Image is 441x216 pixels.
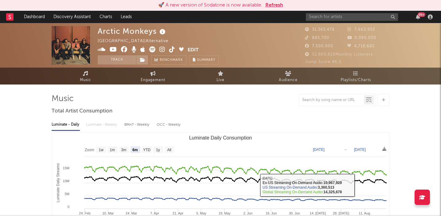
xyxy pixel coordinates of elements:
[121,148,127,152] text: 3m
[158,2,262,9] div: 🚀 A new version of Sodatone is now available.
[313,147,325,152] text: [DATE]
[52,120,80,130] div: Luminate - Daily
[173,211,183,215] text: 21. Apr
[254,68,322,84] a: Audience
[110,148,115,152] text: 1m
[157,120,181,130] div: OCC - Weekly
[243,211,252,215] text: 2. Jun
[341,77,371,84] span: Playlists/Charts
[306,13,398,21] input: Search for artists
[305,53,373,57] span: 52,660,818 Monthly Listeners
[49,11,95,23] a: Discovery Assistant
[219,211,231,215] text: 19. May
[99,148,104,152] text: 1w
[167,148,171,152] text: All
[196,211,207,215] text: 5. May
[333,211,349,215] text: 28. [DATE]
[347,36,376,40] span: 9,090,000
[156,148,160,152] text: 1y
[143,148,150,152] text: YTD
[305,28,335,32] span: 31,383,478
[265,2,283,9] button: Refresh
[279,77,298,84] span: Audience
[305,44,333,48] span: 7,500,000
[126,211,137,215] text: 24. Mar
[347,44,375,48] span: 4,718,682
[95,11,116,23] a: Charts
[359,211,370,215] text: 11. Aug
[119,68,187,84] a: Engagement
[63,179,69,183] text: 10M
[189,55,219,65] button: Summary
[79,211,90,215] text: 24. Feb
[347,28,375,32] span: 7,663,952
[344,147,347,152] text: →
[63,166,69,170] text: 15M
[102,211,114,215] text: 10. Mar
[217,77,224,84] span: Live
[68,205,69,209] text: 0
[305,60,341,64] span: Jump Score: 46.5
[124,120,150,130] div: BMAT - Weekly
[98,26,167,36] div: Arctic Monkeys
[354,147,366,152] text: [DATE]
[188,46,199,54] button: Edit
[132,148,138,152] text: 6m
[197,58,215,62] span: Summary
[299,98,364,103] input: Search by song name or URL
[266,211,277,215] text: 16. Jun
[52,68,119,84] a: Music
[85,148,94,152] text: Zoom
[150,211,159,215] text: 7. Apr
[116,11,136,23] a: Leads
[65,192,69,196] text: 5M
[187,68,254,84] a: Live
[20,11,49,23] a: Dashboard
[418,12,425,17] div: 99 +
[98,37,175,45] div: [GEOGRAPHIC_DATA] | Alternative
[310,211,326,215] text: 14. [DATE]
[141,77,165,84] span: Engagement
[52,108,112,115] span: Total Artist Consumption
[98,55,136,65] button: Track
[289,211,300,215] text: 30. Jun
[416,14,420,19] button: 99+
[189,135,252,140] text: Luminate Daily Consumption
[151,55,186,65] a: Benchmark
[80,77,91,84] span: Music
[56,163,60,202] text: Luminate Daily Streams
[305,36,329,40] span: 885,700
[322,68,389,84] a: Playlists/Charts
[160,57,183,64] span: Benchmark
